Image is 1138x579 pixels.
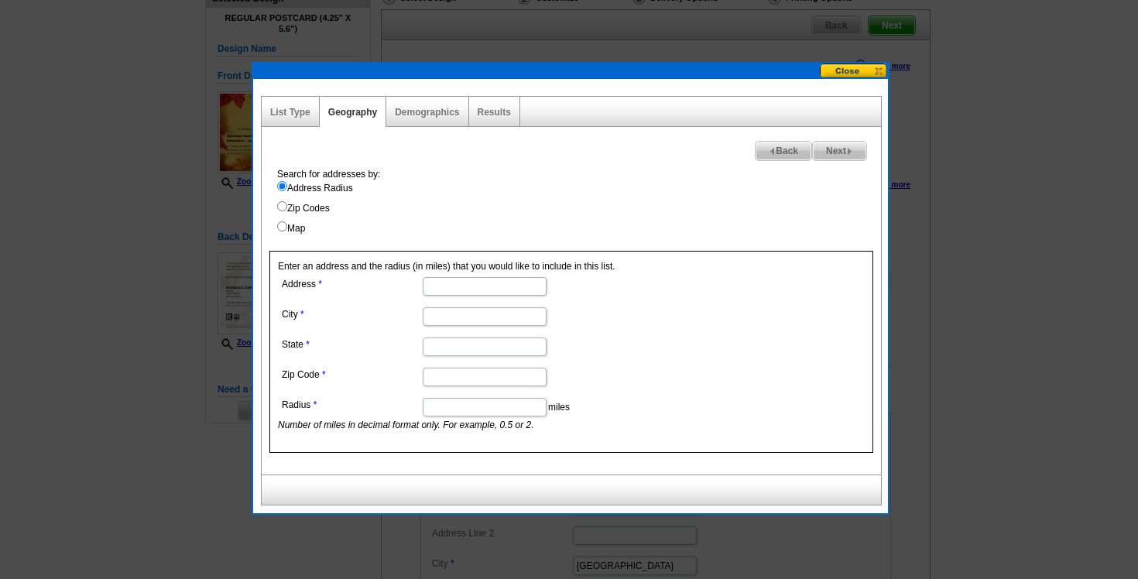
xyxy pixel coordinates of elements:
input: Map [277,221,287,231]
dd: miles [278,394,690,432]
label: State [282,337,421,351]
label: Address Radius [277,181,881,195]
label: Radius [282,398,421,412]
input: Address Radius [277,181,287,191]
label: Zip Codes [277,201,881,215]
label: City [282,307,421,321]
a: Geography [328,107,377,118]
label: Map [277,221,881,235]
label: Zip Code [282,368,421,382]
img: button-next-arrow-gray.png [846,148,853,155]
a: Demographics [395,107,459,118]
span: Back [756,142,811,160]
a: Back [755,141,812,161]
a: Next [812,141,867,161]
a: List Type [270,107,310,118]
div: Enter an address and the radius (in miles) that you would like to include in this list. [269,251,873,453]
div: Search for addresses by: [269,167,881,235]
input: Zip Codes [277,201,287,211]
label: Address [282,277,421,291]
img: button-prev-arrow-gray.png [769,148,776,155]
span: Next [813,142,866,160]
a: Results [478,107,511,118]
i: Number of miles in decimal format only. For example, 0.5 or 2. [278,420,534,430]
